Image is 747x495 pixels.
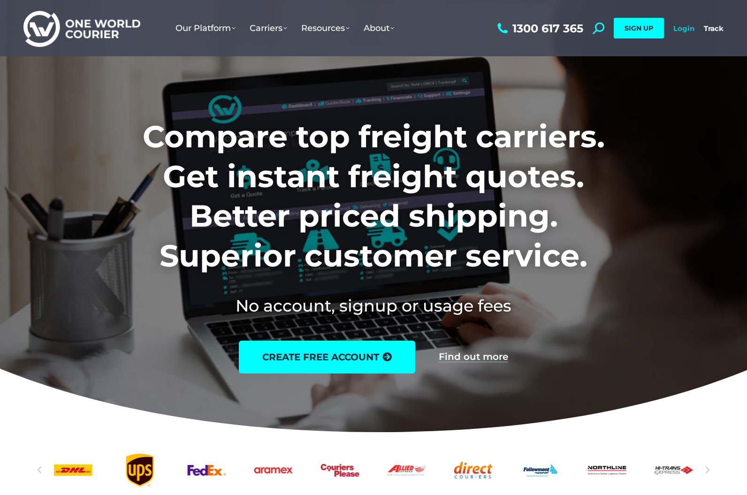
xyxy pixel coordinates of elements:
div: 3 / 25 [54,454,92,487]
span: Our Platform [175,23,236,33]
div: 8 / 25 [388,454,426,487]
div: 5 / 25 [187,454,226,487]
a: Our Platform [168,14,243,43]
div: 10 / 25 [521,454,559,487]
a: FedEx logo [187,454,226,487]
span: Resources [301,23,350,33]
h1: Compare top freight carriers. Get instant freight quotes. Better priced shipping. Superior custom... [81,117,667,275]
a: Aramex_logo [254,454,292,487]
a: 1300 617 365 [495,23,583,34]
div: 7 / 25 [321,454,359,487]
a: Allied Express logo [388,454,426,487]
a: Find out more [439,352,508,362]
a: DHl logo [54,454,92,487]
span: About [364,23,394,33]
a: UPS logo [121,454,159,487]
div: 6 / 25 [254,454,292,487]
a: Hi-Trans_logo [654,454,693,487]
a: Direct Couriers logo [454,454,493,487]
div: 12 / 25 [654,454,693,487]
div: 11 / 25 [587,454,626,487]
a: About [357,14,401,43]
div: Slides [54,454,693,487]
a: create free account [239,341,415,373]
a: Track [704,24,724,33]
div: 4 / 25 [121,454,159,487]
a: Couriers Please logo [321,454,359,487]
img: One World Courier [23,9,140,47]
a: Carriers [243,14,294,43]
h2: No account, signup or usage fees [81,294,667,317]
a: SIGN UP [614,18,664,38]
a: Resources [294,14,357,43]
div: 9 / 25 [454,454,493,487]
a: Followmont transoirt web logo [521,454,559,487]
a: Login [673,24,694,33]
span: Carriers [250,23,287,33]
span: SIGN UP [625,24,653,32]
a: Northline logo [587,454,626,487]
